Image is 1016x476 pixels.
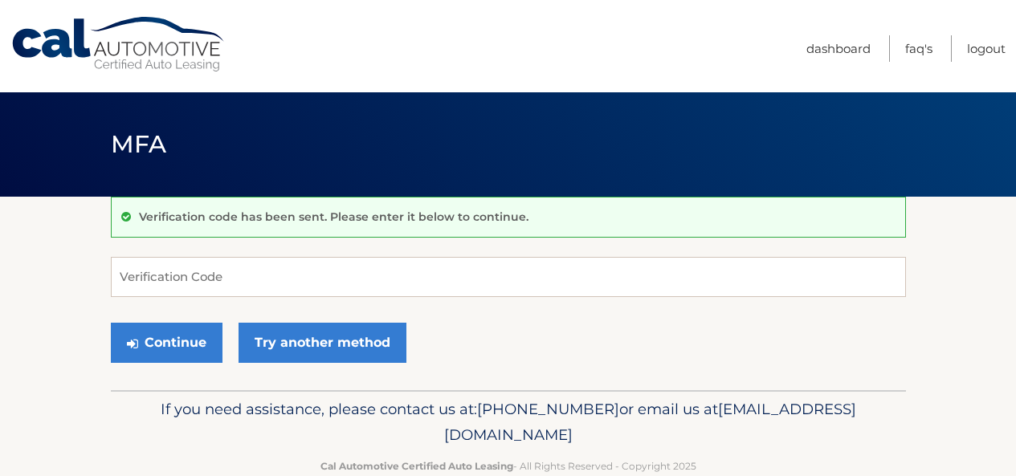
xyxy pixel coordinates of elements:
p: - All Rights Reserved - Copyright 2025 [121,458,896,474]
p: Verification code has been sent. Please enter it below to continue. [139,210,528,224]
a: Logout [967,35,1006,62]
input: Verification Code [111,257,906,297]
a: Dashboard [806,35,871,62]
button: Continue [111,323,222,363]
a: Cal Automotive [10,16,227,73]
a: Try another method [239,323,406,363]
strong: Cal Automotive Certified Auto Leasing [320,460,513,472]
span: MFA [111,129,167,159]
p: If you need assistance, please contact us at: or email us at [121,397,896,448]
a: FAQ's [905,35,932,62]
span: [EMAIL_ADDRESS][DOMAIN_NAME] [444,400,856,444]
span: [PHONE_NUMBER] [477,400,619,418]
